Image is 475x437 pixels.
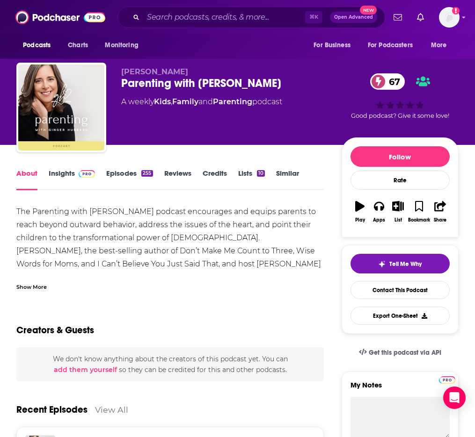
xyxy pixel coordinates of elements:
button: add them yourself [54,366,117,373]
a: Charts [62,36,94,54]
a: About [16,169,37,190]
div: List [395,217,402,223]
a: Kids [154,97,171,106]
span: For Podcasters [368,39,413,52]
img: tell me why sparkle [378,260,386,268]
a: Similar [276,169,299,190]
a: View All [95,405,128,415]
a: Parenting [213,97,252,106]
div: The Parenting with [PERSON_NAME] podcast encourages and equips parents to reach beyond outward be... [16,205,324,310]
span: New [360,6,377,14]
span: We don't know anything about the creators of this podcast yet . You can so they can be credited f... [53,355,288,373]
a: Lists10 [238,169,265,190]
button: tell me why sparkleTell Me Why [351,254,450,273]
span: 67 [380,73,405,90]
span: ⌘ K [305,11,322,23]
button: List [388,195,408,229]
span: [PERSON_NAME] [121,67,188,76]
button: open menu [307,36,362,54]
span: Tell Me Why [389,260,422,268]
button: open menu [98,36,150,54]
a: InsightsPodchaser Pro [49,169,95,190]
button: Share [431,195,450,229]
a: Get this podcast via API [351,341,449,364]
a: Family [172,97,198,106]
a: Show notifications dropdown [413,9,428,25]
button: Bookmark [408,195,431,229]
div: A weekly podcast [121,96,282,107]
button: Apps [370,195,389,229]
a: 67 [370,73,405,90]
div: Play [355,217,365,223]
a: Recent Episodes [16,404,88,416]
svg: Add a profile image [452,7,460,14]
button: Open AdvancedNew [330,12,377,23]
img: Podchaser - Follow, Share and Rate Podcasts [15,8,105,26]
span: Good podcast? Give it some love! [351,112,449,119]
button: open menu [362,36,426,54]
a: Reviews [164,169,191,190]
div: 255 [141,170,153,177]
button: Export One-Sheet [351,307,450,325]
a: Show notifications dropdown [390,9,406,25]
div: Share [434,217,446,223]
span: , [171,97,172,106]
button: open menu [424,36,459,54]
label: My Notes [351,380,450,397]
input: Search podcasts, credits, & more... [143,10,305,25]
button: Follow [351,146,450,167]
span: Podcasts [23,39,51,52]
span: Get this podcast via API [369,349,441,357]
div: 10 [257,170,265,177]
div: Open Intercom Messenger [443,387,466,409]
div: Apps [373,217,385,223]
span: More [431,39,447,52]
button: open menu [16,36,63,54]
div: Search podcasts, credits, & more... [117,7,385,28]
a: Contact This Podcast [351,281,450,299]
button: Play [351,195,370,229]
span: For Business [314,39,351,52]
span: and [198,97,213,106]
a: Pro website [439,375,455,384]
div: Bookmark [408,217,430,223]
div: 67Good podcast? Give it some love! [342,67,459,125]
a: Credits [203,169,227,190]
img: User Profile [439,7,460,28]
h2: Creators & Guests [16,324,94,336]
img: Podchaser Pro [439,376,455,384]
span: Logged in as sarahhallprinc [439,7,460,28]
span: Open Advanced [334,15,373,20]
a: Episodes255 [106,169,153,190]
span: Monitoring [105,39,138,52]
img: Parenting with Ginger Hubbard [18,64,104,150]
span: Charts [68,39,88,52]
button: Show profile menu [439,7,460,28]
div: Rate [351,171,450,190]
img: Podchaser Pro [79,170,95,178]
